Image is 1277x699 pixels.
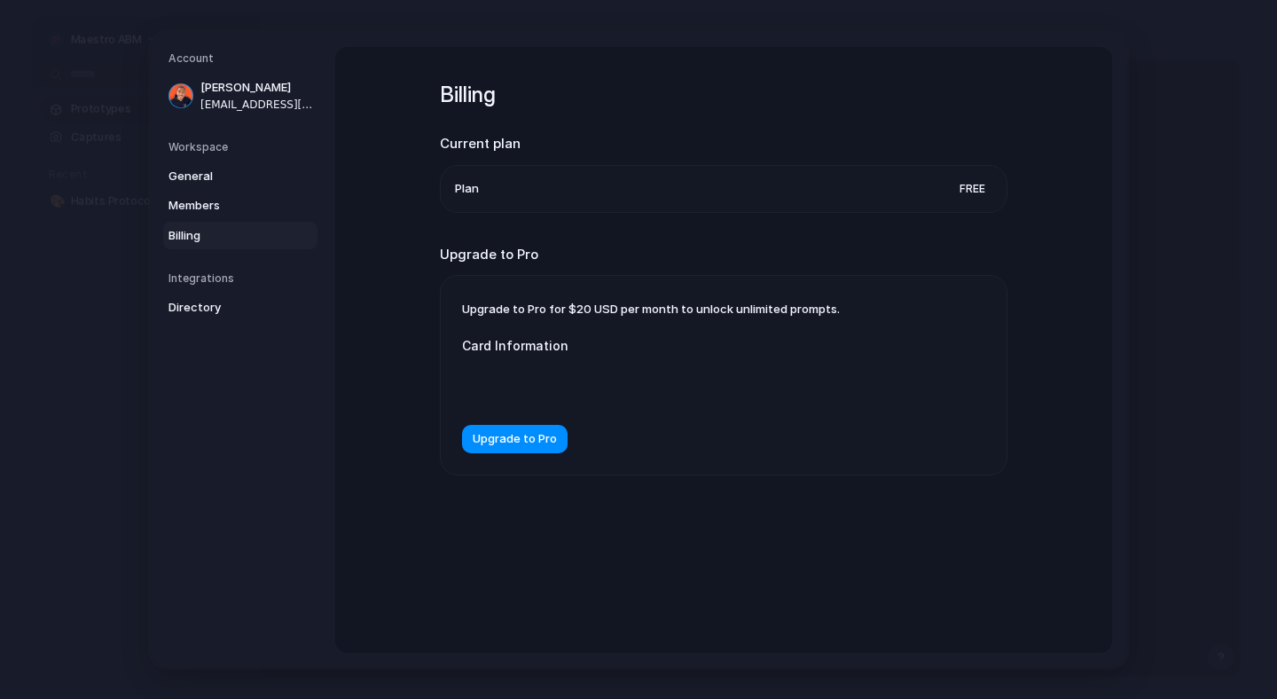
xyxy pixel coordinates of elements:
label: Card Information [462,336,817,355]
h5: Workspace [168,138,317,154]
a: Billing [163,221,317,249]
span: Plan [455,179,479,197]
span: [EMAIL_ADDRESS][DOMAIN_NAME] [200,96,314,112]
h2: Upgrade to Pro [440,244,1007,264]
button: Upgrade to Pro [462,425,568,453]
a: Members [163,192,317,220]
span: Free [952,179,992,197]
a: Directory [163,294,317,322]
span: Directory [168,299,282,317]
iframe: Quadro seguro de entrada do pagamento com cartão [476,376,803,393]
h5: Account [168,51,317,67]
span: [PERSON_NAME] [200,79,314,97]
h1: Billing [440,79,1007,111]
h2: Current plan [440,134,1007,154]
a: General [163,161,317,190]
span: Upgrade to Pro [473,430,557,448]
span: Upgrade to Pro for $20 USD per month to unlock unlimited prompts. [462,302,840,316]
span: General [168,167,282,185]
span: Billing [168,226,282,244]
a: [PERSON_NAME][EMAIL_ADDRESS][DOMAIN_NAME] [163,74,317,118]
h5: Integrations [168,271,317,287]
span: Members [168,197,282,215]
